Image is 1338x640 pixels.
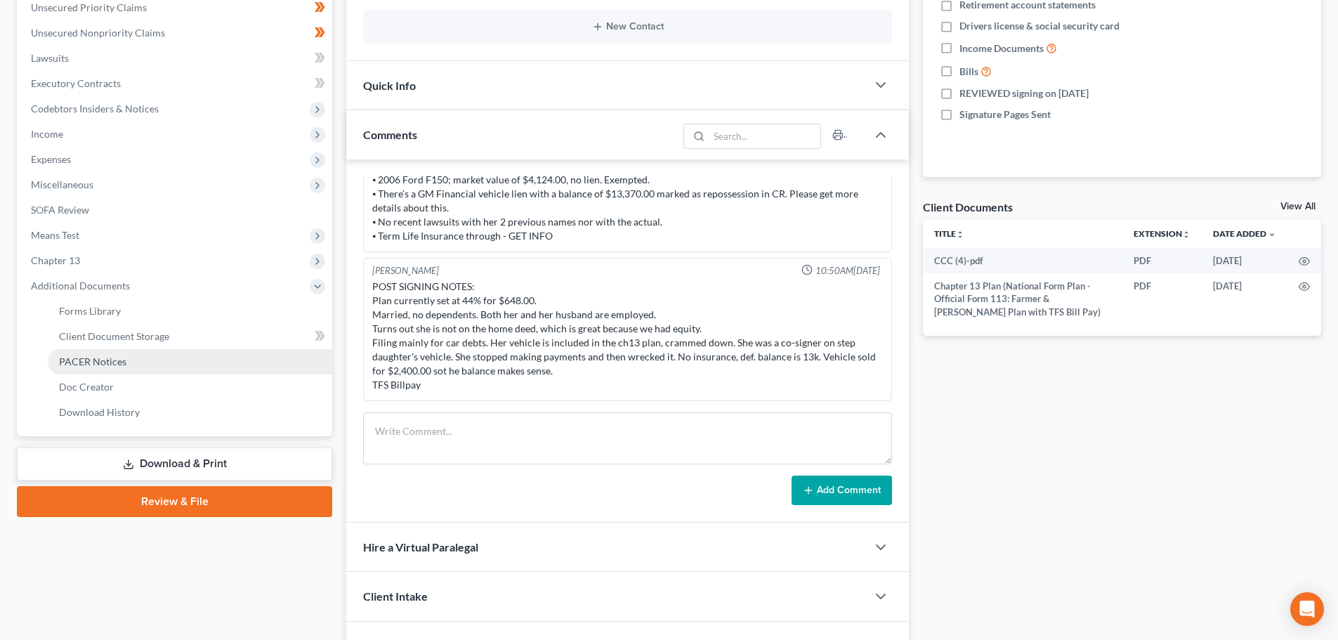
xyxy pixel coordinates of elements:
a: Unsecured Nonpriority Claims [20,20,332,46]
td: PDF [1122,248,1202,273]
span: Executory Contracts [31,77,121,89]
span: Download History [59,406,140,418]
span: Income Documents [959,41,1044,55]
span: Miscellaneous [31,178,93,190]
i: expand_more [1268,230,1276,239]
span: Lawsuits [31,52,69,64]
td: Chapter 13 Plan (National Form Plan - Official Form 113: Farmer & [PERSON_NAME] Plan with TFS Bil... [923,273,1122,325]
span: Bills [959,65,978,79]
span: Unsecured Nonpriority Claims [31,27,165,39]
span: Drivers license & social security card [959,19,1120,33]
td: PDF [1122,273,1202,325]
button: Add Comment [792,476,892,505]
span: Hire a Virtual Paralegal [363,540,478,554]
a: Date Added expand_more [1213,228,1276,239]
a: SOFA Review [20,197,332,223]
a: Extensionunfold_more [1134,228,1191,239]
a: Review & File [17,486,332,517]
span: Means Test [31,229,79,241]
div: POST SIGNING NOTES: Plan currently set at 44% for $648.00. Married, no dependents. Both her and h... [372,280,883,392]
span: Quick Info [363,79,416,92]
a: Client Document Storage [48,324,332,349]
a: Download History [48,400,332,425]
button: New Contact [374,21,881,32]
span: SOFA Review [31,204,89,216]
a: Executory Contracts [20,71,332,96]
input: Search... [709,124,821,148]
i: unfold_more [956,230,964,239]
span: Signature Pages Sent [959,107,1051,122]
i: unfold_more [1182,230,1191,239]
span: Comments [363,128,417,141]
a: Titleunfold_more [934,228,964,239]
span: Unsecured Priority Claims [31,1,147,13]
span: Codebtors Insiders & Notices [31,103,159,115]
span: Forms Library [59,305,121,317]
a: PACER Notices [48,349,332,374]
a: Forms Library [48,299,332,324]
span: Doc Creator [59,381,114,393]
a: View All [1280,202,1316,211]
span: Expenses [31,153,71,165]
div: Open Intercom Messenger [1290,592,1324,626]
td: [DATE] [1202,273,1287,325]
a: Doc Creator [48,374,332,400]
span: REVIEWED signing on [DATE] [959,86,1089,100]
span: Client Intake [363,589,428,603]
span: Income [31,128,63,140]
td: CCC (4)-pdf [923,248,1122,273]
span: Additional Documents [31,280,130,292]
div: [PERSON_NAME] [372,264,439,277]
a: Lawsuits [20,46,332,71]
span: Client Document Storage [59,330,169,342]
span: PACER Notices [59,355,126,367]
span: 10:50AM[DATE] [815,264,880,277]
span: Chapter 13 [31,254,80,266]
td: [DATE] [1202,248,1287,273]
a: Download & Print [17,448,332,481]
div: Client Documents [923,200,1013,214]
